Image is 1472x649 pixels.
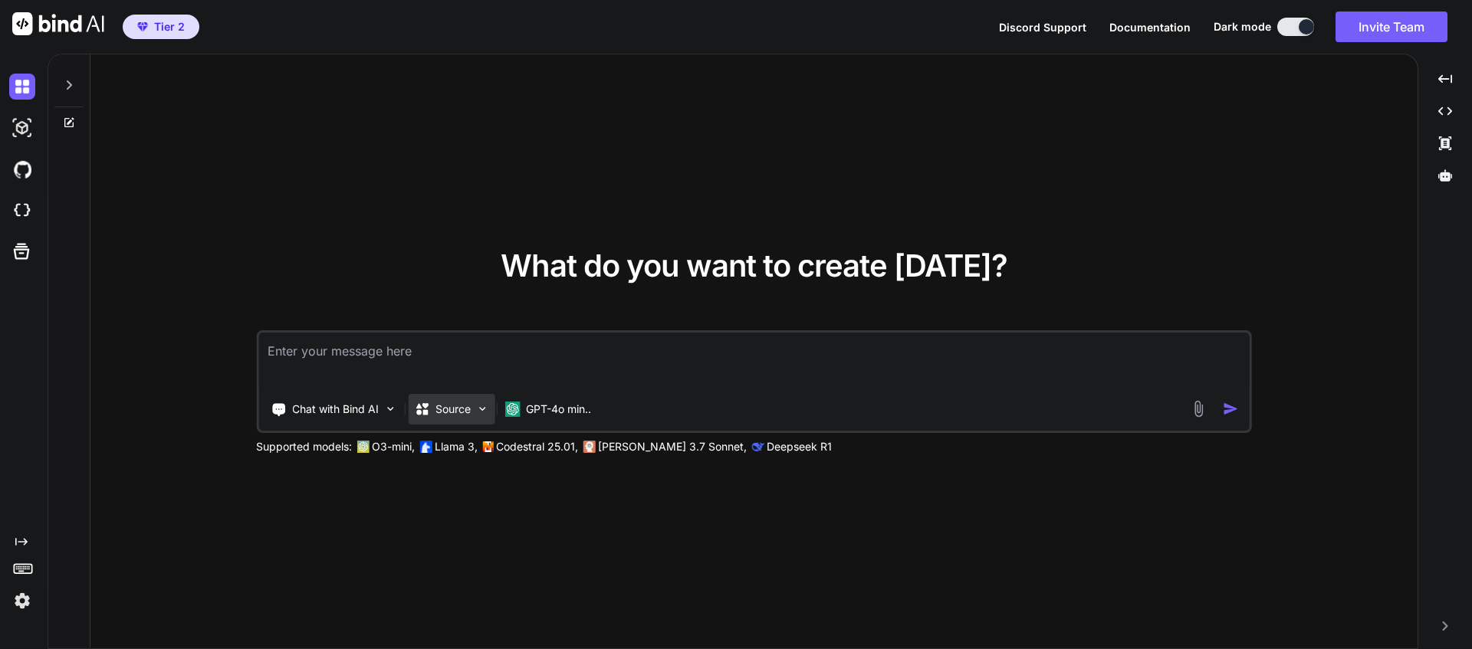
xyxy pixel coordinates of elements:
span: Documentation [1109,21,1191,34]
p: Chat with Bind AI [292,402,379,417]
button: Discord Support [999,19,1086,35]
img: githubDark [9,156,35,182]
img: darkAi-studio [9,115,35,141]
img: Bind AI [12,12,104,35]
button: premiumTier 2 [123,15,199,39]
p: Codestral 25.01, [496,439,578,454]
img: settings [9,588,35,614]
img: Mistral-AI [482,441,493,452]
img: cloudideIcon [9,198,35,224]
span: Dark mode [1214,19,1271,34]
span: What do you want to create [DATE]? [501,247,1007,284]
img: GPT-4 [356,441,369,453]
p: Deepseek R1 [767,439,832,454]
img: attachment [1190,400,1207,418]
p: GPT-4o min.. [526,402,591,417]
p: Supported models: [256,439,352,454]
p: [PERSON_NAME] 3.7 Sonnet, [598,439,747,454]
button: Invite Team [1336,11,1447,42]
img: claude [751,441,764,453]
img: premium [137,22,148,31]
button: Documentation [1109,19,1191,35]
img: icon [1223,401,1239,417]
img: Pick Tools [383,402,396,415]
img: claude [583,441,595,453]
img: darkChat [9,74,35,100]
p: O3-mini, [372,439,415,454]
span: Tier 2 [154,19,185,34]
img: Llama2 [419,441,432,453]
img: GPT-4o mini [504,402,520,417]
p: Llama 3, [435,439,478,454]
p: Source [435,402,471,417]
img: Pick Models [475,402,488,415]
span: Discord Support [999,21,1086,34]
